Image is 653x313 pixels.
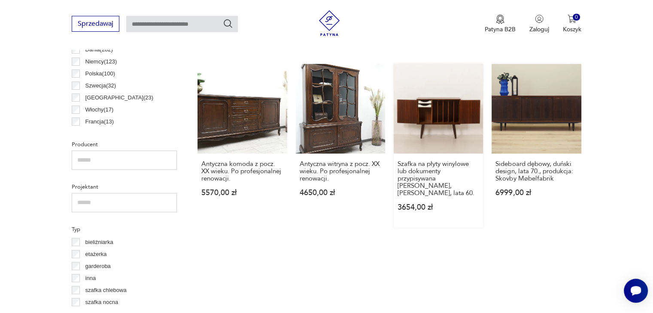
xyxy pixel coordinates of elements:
[85,93,153,102] p: [GEOGRAPHIC_DATA] ( 23 )
[72,182,177,192] p: Projektant
[85,262,111,271] p: garderoba
[72,21,119,27] a: Sprzedawaj
[201,189,283,196] p: 5570,00 zł
[300,189,381,196] p: 4650,00 zł
[72,16,119,32] button: Sprzedawaj
[485,15,516,33] a: Ikona medaluPatyna B2B
[85,250,107,259] p: etażerka
[485,15,516,33] button: Patyna B2B
[85,81,116,90] p: Szwecja ( 32 )
[85,286,127,295] p: szafka chlebowa
[398,204,479,211] p: 3654,00 zł
[529,15,549,33] button: Zaloguj
[85,238,113,247] p: bieliźniarka
[300,160,381,182] h3: Antyczna witryna z pocz. XX wieku. Po profesjonalnej renowacji.
[85,117,114,126] p: Francja ( 13 )
[495,160,577,182] h3: Sideboard dębowy, duński design, lata 70., produkcja: Skovby Møbelfabrik
[85,105,114,114] p: Włochy ( 17 )
[72,225,177,234] p: Typ
[223,18,233,29] button: Szukaj
[85,45,113,54] p: Dania ( 282 )
[624,279,648,303] iframe: Smartsupp widget button
[492,64,581,227] a: Sideboard dębowy, duński design, lata 70., produkcja: Skovby MøbelfabrikSideboard dębowy, duński ...
[72,140,177,149] p: Producent
[568,15,576,23] img: Ikona koszyka
[197,64,287,227] a: Antyczna komoda z pocz. XX wieku. Po profesjonalnej renowacji.Antyczna komoda z pocz. XX wieku. P...
[85,57,117,66] p: Niemcy ( 123 )
[296,64,385,227] a: Antyczna witryna z pocz. XX wieku. Po profesjonalnej renowacji.Antyczna witryna z pocz. XX wieku....
[529,25,549,33] p: Zaloguj
[485,25,516,33] p: Patyna B2B
[85,274,96,283] p: inna
[201,160,283,182] h3: Antyczna komoda z pocz. XX wieku. Po profesjonalnej renowacji.
[563,15,581,33] button: 0Koszyk
[535,15,544,23] img: Ikonka użytkownika
[394,64,483,227] a: Szafka na płyty winylowe lub dokumenty przypisywana Kai Kristiansenowi, Dania, lata 60.Szafka na ...
[495,189,577,196] p: 6999,00 zł
[85,69,115,78] p: Polska ( 100 )
[85,129,119,138] p: Norwegia ( 12 )
[398,160,479,197] h3: Szafka na płyty winylowe lub dokumenty przypisywana [PERSON_NAME], [PERSON_NAME], lata 60.
[496,15,504,24] img: Ikona medalu
[573,14,580,21] div: 0
[316,10,342,36] img: Patyna - sklep z meblami i dekoracjami vintage
[85,298,118,307] p: szafka nocna
[563,25,581,33] p: Koszyk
